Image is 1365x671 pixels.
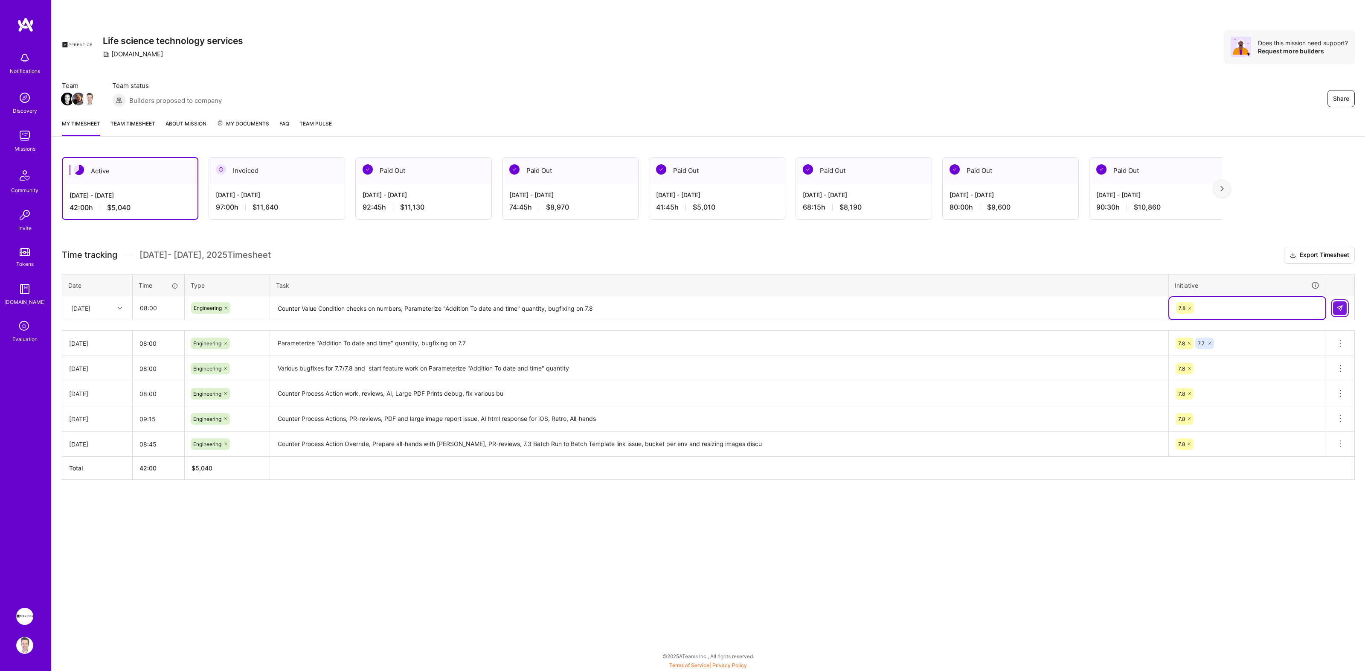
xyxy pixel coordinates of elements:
[1178,441,1185,447] span: 7.8
[363,190,485,199] div: [DATE] - [DATE]
[70,191,191,200] div: [DATE] - [DATE]
[133,408,184,430] input: HH:MM
[13,106,37,115] div: Discovery
[509,164,520,175] img: Paid Out
[839,203,862,212] span: $8,190
[112,81,222,90] span: Team status
[62,92,73,106] a: Team Member Avatar
[61,93,74,105] img: Team Member Avatar
[796,158,932,184] div: Paid Out
[20,248,30,256] img: tokens
[69,440,125,449] div: [DATE]
[62,81,95,90] span: Team
[1089,158,1225,184] div: Paid Out
[16,127,33,144] img: teamwork
[112,93,126,107] img: Builders proposed to company
[16,50,33,67] img: bell
[74,165,84,175] img: Active
[133,457,185,480] th: 42:00
[17,17,34,32] img: logo
[803,164,813,175] img: Paid Out
[509,190,631,199] div: [DATE] - [DATE]
[509,203,631,212] div: 74:45 h
[103,50,163,58] div: [DOMAIN_NAME]
[51,645,1365,667] div: © 2025 ATeams Inc., All rights reserved.
[11,186,38,195] div: Community
[1327,90,1355,107] button: Share
[193,391,221,397] span: Engineering
[15,165,35,186] img: Community
[1231,37,1251,57] img: Avatar
[63,158,197,184] div: Active
[15,144,35,153] div: Missions
[133,433,184,455] input: HH:MM
[103,35,243,46] h3: Life science technology services
[194,305,222,311] span: Engineering
[139,281,178,290] div: Time
[649,158,785,184] div: Paid Out
[356,158,491,184] div: Paid Out
[950,203,1072,212] div: 80:00 h
[253,203,278,212] span: $11,640
[546,203,569,212] span: $8,970
[271,297,1168,320] textarea: Counter Value Condition checks on numbers, Parameterize "Addition To date and time" quantity, bug...
[62,250,117,260] span: Time tracking
[209,158,345,184] div: Invoiced
[1175,280,1320,290] div: Initiative
[84,92,95,106] a: Team Member Avatar
[1096,164,1107,175] img: Paid Out
[270,274,1169,296] th: Task
[1336,305,1343,312] img: Submit
[1134,203,1161,212] span: $10,860
[363,164,373,175] img: Paid Out
[16,207,33,224] img: Invite
[133,332,184,355] input: HH:MM
[363,203,485,212] div: 92:45 h
[4,298,46,306] div: [DOMAIN_NAME]
[1178,416,1185,422] span: 7.8
[217,119,269,128] span: My Documents
[1179,305,1185,311] span: 7.8
[1178,391,1185,397] span: 7.8
[502,158,638,184] div: Paid Out
[271,432,1168,456] textarea: Counter Process Action Override, Prepare all-hands with [PERSON_NAME], PR-reviews, 7.3 Batch Run ...
[271,357,1168,380] textarea: Various bugfixes for 7.7/7.8 and start feature work on Parameterize "Addition To date and time" q...
[103,51,110,58] i: icon CompanyGray
[73,92,84,106] a: Team Member Avatar
[1178,365,1185,372] span: 7.8
[62,457,133,480] th: Total
[10,67,40,76] div: Notifications
[1096,190,1218,199] div: [DATE] - [DATE]
[1289,251,1296,260] i: icon Download
[193,441,221,447] span: Engineering
[400,203,424,212] span: $11,130
[14,637,35,654] a: User Avatar
[70,203,191,212] div: 42:00 h
[71,303,90,312] div: [DATE]
[133,382,184,405] input: HH:MM
[216,203,338,212] div: 97:00 h
[271,407,1168,431] textarea: Counter Process Actions, PR-reviews, PDF and large image report issue, AI html response for iOS, ...
[712,662,747,668] a: Privacy Policy
[1333,301,1348,315] div: null
[1178,340,1185,347] span: 7.8
[83,93,96,105] img: Team Member Avatar
[69,339,125,348] div: [DATE]
[1333,94,1349,103] span: Share
[803,190,925,199] div: [DATE] - [DATE]
[193,416,221,422] span: Engineering
[271,332,1168,356] textarea: Parameterize "Addition To date and time" quantity, bugfixing on 7.7
[192,464,212,472] span: $ 5,040
[299,120,332,127] span: Team Pulse
[950,164,960,175] img: Paid Out
[166,119,206,136] a: About Mission
[299,119,332,136] a: Team Pulse
[12,335,38,344] div: Evaluation
[185,274,270,296] th: Type
[62,274,133,296] th: Date
[1284,247,1355,264] button: Export Timesheet
[950,190,1072,199] div: [DATE] - [DATE]
[193,365,221,372] span: Engineering
[216,190,338,199] div: [DATE] - [DATE]
[69,389,125,398] div: [DATE]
